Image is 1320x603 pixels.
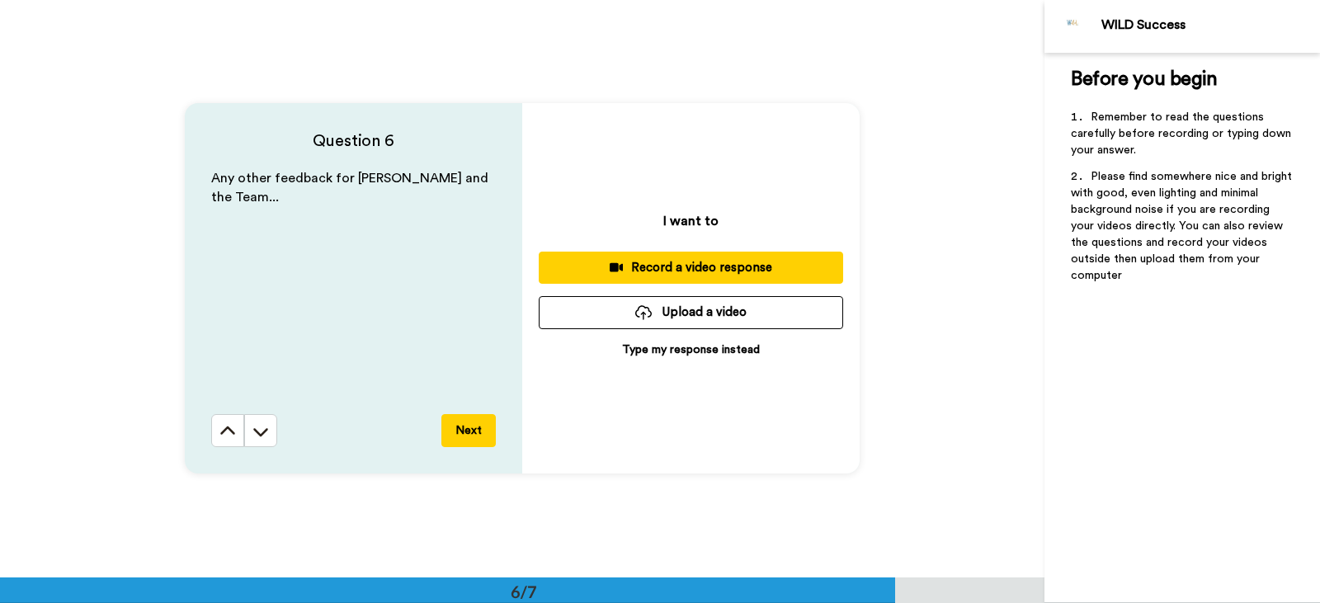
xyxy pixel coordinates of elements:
[622,342,760,358] p: Type my response instead
[1071,111,1294,156] span: Remember to read the questions carefully before recording or typing down your answer.
[1101,17,1319,33] div: WILD Success
[539,296,843,328] button: Upload a video
[663,211,719,231] p: I want to
[211,172,492,204] span: Any other feedback for [PERSON_NAME] and the Team...
[1071,171,1295,281] span: Please find somewhere nice and bright with good, even lighting and minimal background noise if yo...
[484,580,563,603] div: 6/7
[1071,69,1217,89] span: Before you begin
[539,252,843,284] button: Record a video response
[211,130,496,153] h4: Question 6
[441,414,496,447] button: Next
[1054,7,1093,46] img: Profile Image
[552,259,830,276] div: Record a video response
